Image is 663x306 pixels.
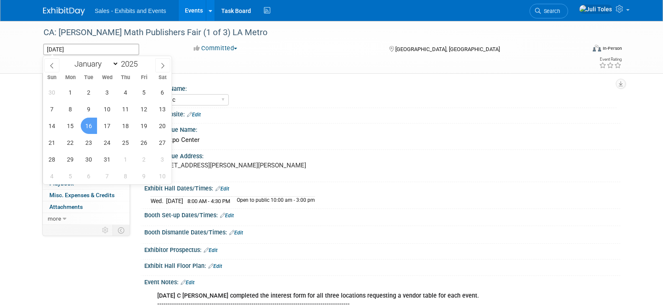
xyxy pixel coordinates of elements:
[144,226,620,237] div: Booth Dismantle Dates/Times:
[118,118,134,134] span: December 18, 2025
[99,118,115,134] span: December 17, 2025
[151,134,614,147] div: The Expo Center
[62,118,79,134] span: December 15, 2025
[144,182,620,193] div: Exhibit Hall Dates/Times:
[119,59,144,69] input: Year
[154,151,171,167] span: January 3, 2026
[98,225,113,236] td: Personalize Event Tab Strip
[99,168,115,184] span: January 7, 2026
[220,213,234,219] a: Edit
[136,134,152,151] span: December 26, 2025
[81,101,97,117] span: December 9, 2025
[43,7,85,15] img: ExhibitDay
[144,260,620,270] div: Exhibit Hall Floor Plan:
[41,25,573,40] div: CA: [PERSON_NAME] Math Publishers Fair (1 of 3) LA Metro
[43,190,130,201] a: Misc. Expenses & Credits
[118,84,134,100] span: December 4, 2025
[118,134,134,151] span: December 25, 2025
[136,168,152,184] span: January 9, 2026
[48,215,61,222] span: more
[44,134,60,151] span: December 21, 2025
[43,44,139,55] input: Event Start Date - End Date
[191,44,241,53] button: Committed
[71,59,119,69] select: Month
[79,75,98,80] span: Tue
[62,84,79,100] span: December 1, 2025
[144,150,620,160] div: Event Venue Address:
[116,75,135,80] span: Thu
[154,101,171,117] span: December 13, 2025
[62,168,79,184] span: January 5, 2026
[43,143,130,154] a: Shipments
[154,168,171,184] span: January 10, 2026
[43,75,61,80] span: Sun
[536,44,622,56] div: Event Format
[98,75,116,80] span: Wed
[118,101,134,117] span: December 11, 2025
[136,84,152,100] span: December 5, 2025
[215,186,229,192] a: Edit
[118,168,134,184] span: January 8, 2026
[81,84,97,100] span: December 2, 2025
[157,292,479,299] b: [DATE] C [PERSON_NAME] completed the interest form for all three locations requesting a vendor ta...
[599,57,622,62] div: Event Rating
[95,8,166,14] span: Sales - Exhibits and Events
[154,118,171,134] span: December 20, 2025
[81,118,97,134] span: December 16, 2025
[136,151,152,167] span: January 2, 2026
[181,280,195,285] a: Edit
[43,178,130,189] a: Playbook
[99,134,115,151] span: December 24, 2025
[229,230,243,236] a: Edit
[43,155,130,166] a: Sponsorships
[136,101,152,117] span: December 12, 2025
[144,123,620,134] div: Event Venue Name:
[81,168,97,184] span: January 6, 2026
[154,134,171,151] span: December 27, 2025
[232,196,315,205] td: Open to public 10:00 am - 3:00 pm
[43,85,130,96] a: Booth
[136,118,152,134] span: December 19, 2025
[44,84,60,100] span: November 30, 2025
[43,213,130,224] a: more
[44,168,60,184] span: January 4, 2026
[44,101,60,117] span: December 7, 2025
[43,73,130,85] a: Event Information
[61,75,79,80] span: Mon
[151,196,166,205] td: Wed.
[43,201,130,213] a: Attachments
[99,151,115,167] span: December 31, 2025
[593,45,601,51] img: Format-Inperson.png
[43,108,130,119] a: Travel Reservations
[135,75,153,80] span: Fri
[43,97,130,108] a: Staff4
[62,134,79,151] span: December 22, 2025
[43,120,130,131] a: Asset Reservations
[208,263,222,269] a: Edit
[49,192,115,198] span: Misc. Expenses & Credits
[43,167,130,178] a: Tasks100%
[204,247,218,253] a: Edit
[187,112,201,118] a: Edit
[99,101,115,117] span: December 10, 2025
[187,198,230,204] span: 8:00 AM - 4:30 PM
[395,46,500,52] span: [GEOGRAPHIC_DATA], [GEOGRAPHIC_DATA]
[43,131,130,143] a: Giveaways
[154,84,171,100] span: December 6, 2025
[144,108,620,119] div: Event Website:
[62,101,79,117] span: December 8, 2025
[81,151,97,167] span: December 30, 2025
[145,82,617,93] div: Territory Name:
[62,151,79,167] span: December 29, 2025
[81,134,97,151] span: December 23, 2025
[99,84,115,100] span: December 3, 2025
[144,276,620,287] div: Event Notes:
[541,8,560,14] span: Search
[144,244,620,255] div: Exhibitor Prospectus:
[154,162,333,169] pre: [STREET_ADDRESS][PERSON_NAME][PERSON_NAME]
[44,118,60,134] span: December 14, 2025
[113,225,130,236] td: Toggle Event Tabs
[530,4,568,18] a: Search
[602,45,622,51] div: In-Person
[579,5,612,14] img: Juli Toles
